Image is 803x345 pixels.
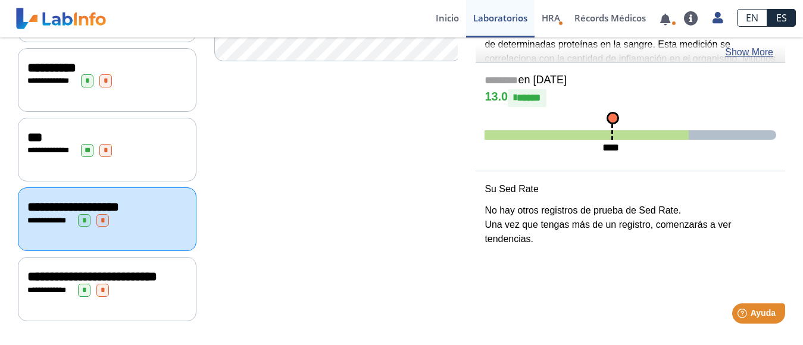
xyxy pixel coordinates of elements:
p: No hay otros registros de prueba de Sed Rate. Una vez que tengas más de un registro, comenzarás a... [485,203,776,246]
span: HRA [542,12,560,24]
a: ES [767,9,796,27]
a: EN [737,9,767,27]
iframe: Help widget launcher [697,299,790,332]
h4: 13.0 [485,89,776,107]
p: Su Sed Rate [485,182,776,196]
a: Show More [725,45,773,59]
h5: en [DATE] [485,74,776,87]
